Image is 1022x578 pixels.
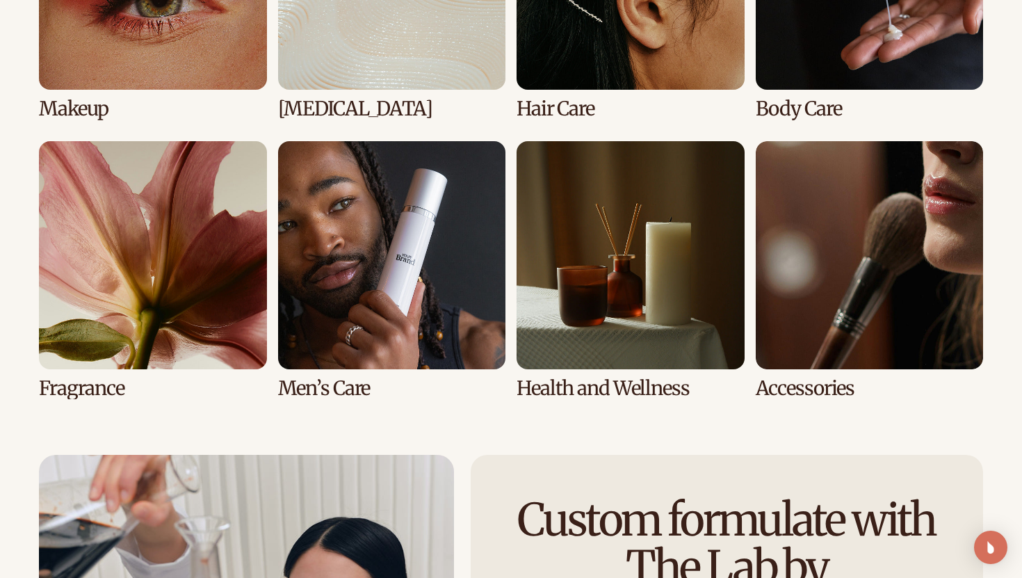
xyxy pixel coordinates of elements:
div: Open Intercom Messenger [974,531,1007,564]
h3: Makeup [39,98,267,120]
div: 5 / 8 [39,141,267,399]
h3: Hair Care [517,98,745,120]
div: 6 / 8 [278,141,506,399]
h3: [MEDICAL_DATA] [278,98,506,120]
div: 8 / 8 [756,141,984,399]
div: 7 / 8 [517,141,745,399]
h3: Body Care [756,98,984,120]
